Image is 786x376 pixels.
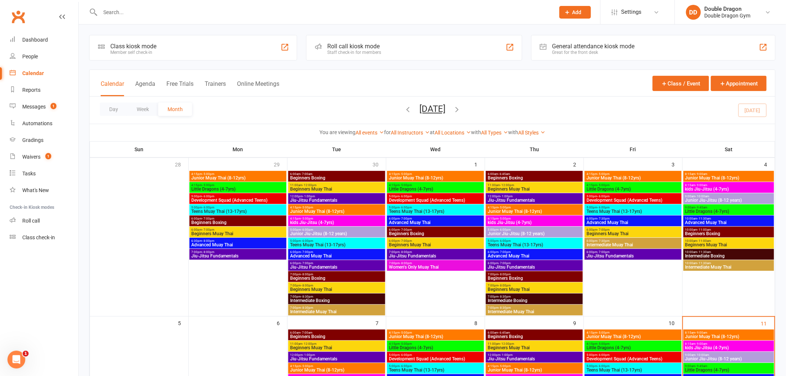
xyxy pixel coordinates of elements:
[586,346,680,350] span: Little Dragons (4-7yrs)
[202,217,214,220] span: - 7:00pm
[498,250,511,254] span: - 7:00pm
[22,120,52,126] div: Automations
[498,295,511,298] span: - 8:30pm
[597,184,610,187] span: - 5:00pm
[191,243,285,247] span: Advanced Muay Thai
[597,342,610,346] span: - 5:00pm
[205,80,226,96] button: Trainers
[487,239,581,243] span: 5:00pm
[98,7,550,17] input: Search...
[290,342,384,346] span: 11:00am
[202,239,214,243] span: - 8:00pm
[301,331,312,334] span: - 7:00am
[586,172,680,176] span: 4:15pm
[158,103,192,116] button: Month
[685,346,773,350] span: kids Jiu-Jitsu (4-7yrs)
[290,184,384,187] span: 11:00am
[487,334,581,339] span: Beginners Boxing
[685,250,773,254] span: 10:00am
[10,149,78,165] a: Waivers 1
[698,217,711,220] span: - 11:30am
[487,220,581,225] span: kids Jiu-Jitsu (4-7yrs)
[178,317,188,329] div: 5
[487,250,581,254] span: 6:00pm
[500,195,513,198] span: - 1:00pm
[586,184,680,187] span: 4:15pm
[498,239,511,243] span: - 6:00pm
[45,153,51,159] span: 1
[100,103,127,116] button: Day
[685,187,773,191] span: kids Jiu-Jitsu (4-7yrs)
[101,80,124,96] button: Calendar
[683,142,775,157] th: Sat
[202,250,214,254] span: - 8:00pm
[290,295,384,298] span: 7:00pm
[696,172,708,176] span: - 9:00am
[389,265,483,269] span: Women's Only Muay Thai
[487,273,581,276] span: 7:00pm
[10,182,78,199] a: What's New
[290,276,384,281] span: Beginners Boxing
[389,184,483,187] span: 4:15pm
[597,331,610,334] span: - 5:00pm
[400,342,412,346] span: - 5:00pm
[685,195,773,198] span: 9:00am
[487,172,581,176] span: 6:00am
[10,98,78,115] a: Messages 1
[23,351,29,357] span: 1
[10,115,78,132] a: Automations
[355,130,384,136] a: All events
[698,262,711,265] span: - 11:30am
[586,195,680,198] span: 5:00pm
[389,172,483,176] span: 4:15pm
[301,217,313,220] span: - 5:00pm
[498,206,511,209] span: - 5:00pm
[22,187,49,193] div: What's New
[166,80,194,96] button: Free Trials
[487,342,581,346] span: 11:00am
[586,198,680,202] span: Development Squad (Advanced Teens)
[586,187,680,191] span: Little Dragons (4-7yrs)
[389,239,483,243] span: 6:00pm
[761,317,774,329] div: 11
[686,5,701,20] div: DD
[389,206,483,209] span: 5:00pm
[586,217,680,220] span: 6:00pm
[191,195,285,198] span: 5:00pm
[302,342,316,346] span: - 12:00pm
[22,104,46,110] div: Messages
[290,176,384,180] span: Beginners Boxing
[389,262,483,265] span: 7:00pm
[487,187,581,191] span: Beginners Muay Thai
[274,158,287,170] div: 29
[191,198,285,202] span: Development Squad (Advanced Teens)
[391,130,430,136] a: All Instructors
[487,228,581,231] span: 5:00pm
[22,171,36,176] div: Tasks
[487,295,581,298] span: 7:00pm
[22,87,40,93] div: Reports
[389,334,483,339] span: Junior Muay Thai (8-12yrs)
[552,43,635,50] div: General attendance kiosk mode
[487,217,581,220] span: 4:15pm
[288,142,386,157] th: Tue
[389,195,483,198] span: 5:00pm
[696,331,708,334] span: - 9:00am
[685,184,773,187] span: 8:15am
[191,172,285,176] span: 4:15pm
[301,273,313,276] span: - 8:00pm
[586,228,680,231] span: 6:00pm
[586,243,680,247] span: Intermediate Muay Thai
[487,231,581,236] span: Junior Jiu-Jitsu (8-12 years)
[290,309,384,314] span: Intermediate Muay Thai
[202,228,214,231] span: - 7:00pm
[202,184,214,187] span: - 5:00pm
[586,334,680,339] span: Junior Muay Thai (8-12yrs)
[389,209,483,214] span: Teens Muay Thai (13-17yrs)
[487,198,581,202] span: Jiu-Jitsu Fundamentals
[389,220,483,225] span: Advanced Muay Thai
[481,130,508,136] a: All Types
[290,265,384,269] span: Jiu-Jitsu Fundamentals
[685,331,773,334] span: 8:15am
[389,231,483,236] span: Beginners Boxing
